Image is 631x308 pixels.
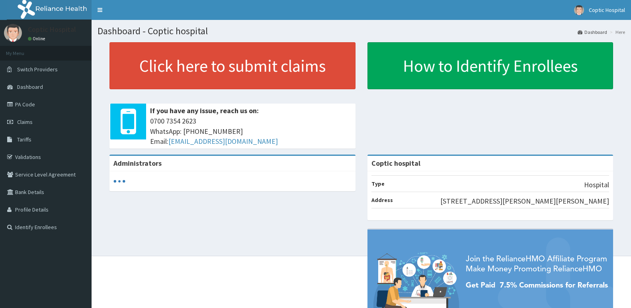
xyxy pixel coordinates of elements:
[17,118,33,126] span: Claims
[109,42,356,89] a: Click here to submit claims
[17,83,43,90] span: Dashboard
[589,6,625,14] span: Coptic Hospital
[98,26,625,36] h1: Dashboard - Coptic hospital
[4,24,22,42] img: User Image
[367,42,613,89] a: How to Identify Enrollees
[578,29,607,35] a: Dashboard
[168,137,278,146] a: [EMAIL_ADDRESS][DOMAIN_NAME]
[608,29,625,35] li: Here
[113,175,125,187] svg: audio-loading
[574,5,584,15] img: User Image
[17,136,31,143] span: Tariffs
[113,159,162,168] b: Administrators
[440,196,609,206] p: [STREET_ADDRESS][PERSON_NAME][PERSON_NAME]
[17,66,58,73] span: Switch Providers
[150,106,259,115] b: If you have any issue, reach us on:
[371,180,385,187] b: Type
[28,36,47,41] a: Online
[150,116,352,147] span: 0700 7354 2623 WhatsApp: [PHONE_NUMBER] Email:
[371,196,393,204] b: Address
[371,159,420,168] strong: Coptic hospital
[584,180,609,190] p: Hospital
[28,26,76,33] p: Coptic Hospital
